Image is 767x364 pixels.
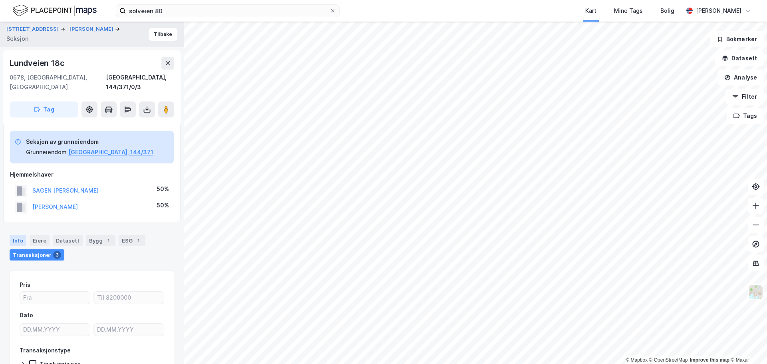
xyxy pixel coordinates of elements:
div: Info [10,235,26,246]
div: Lundveien 18c [10,57,66,70]
button: [GEOGRAPHIC_DATA], 144/371 [68,147,153,157]
div: [PERSON_NAME] [696,6,741,16]
img: Z [748,284,763,300]
input: Til 8200000 [94,292,164,304]
div: 1 [104,237,112,245]
div: 50% [157,201,169,210]
a: Improve this map [690,357,729,363]
div: Transaksjonstype [20,346,71,355]
div: Bygg [86,235,115,246]
button: Tilbake [149,28,177,41]
iframe: Chat Widget [727,326,767,364]
div: Dato [20,310,33,320]
div: 1 [134,237,142,245]
div: Transaksjoner [10,249,64,261]
a: Mapbox [626,357,648,363]
div: 0678, [GEOGRAPHIC_DATA], [GEOGRAPHIC_DATA] [10,73,106,92]
input: Søk på adresse, matrikkel, gårdeiere, leietakere eller personer [126,5,330,17]
div: Eiere [30,235,50,246]
input: DD.MM.YYYY [94,324,164,336]
button: [STREET_ADDRESS] [6,25,60,33]
div: Grunneiendom [26,147,67,157]
div: 50% [157,184,169,194]
div: ESG [119,235,145,246]
div: Kontrollprogram for chat [727,326,767,364]
img: logo.f888ab2527a4732fd821a326f86c7f29.svg [13,4,97,18]
button: Bokmerker [710,31,764,47]
div: Seksjon av grunneiendom [26,137,153,147]
div: Mine Tags [614,6,643,16]
a: OpenStreetMap [649,357,688,363]
div: Hjemmelshaver [10,170,174,179]
div: Bolig [660,6,674,16]
div: Seksjon [6,34,28,44]
div: [GEOGRAPHIC_DATA], 144/371/0/3 [106,73,174,92]
button: Tags [727,108,764,124]
div: Kart [585,6,596,16]
button: Analyse [717,70,764,86]
button: Filter [725,89,764,105]
button: Datasett [715,50,764,66]
div: 3 [53,251,61,259]
button: Tag [10,101,78,117]
div: Pris [20,280,30,290]
input: DD.MM.YYYY [20,324,90,336]
button: [PERSON_NAME] [70,25,115,33]
input: Fra [20,292,90,304]
div: Datasett [53,235,83,246]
